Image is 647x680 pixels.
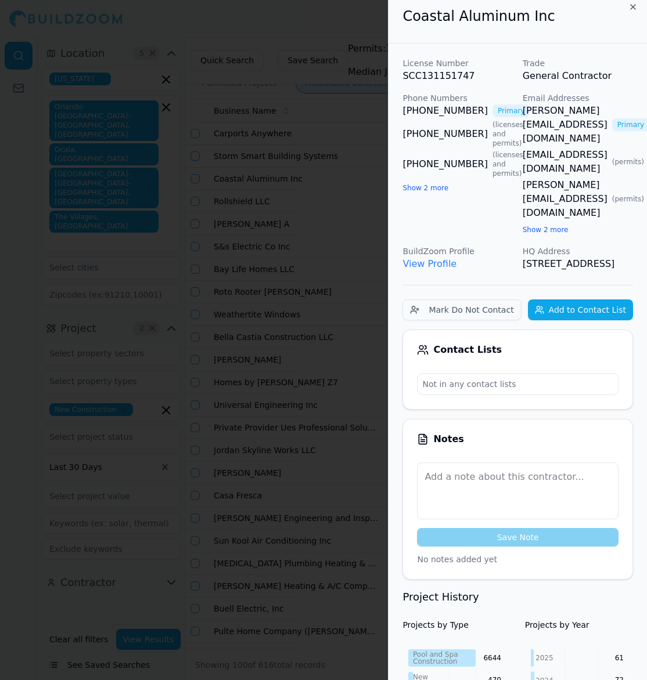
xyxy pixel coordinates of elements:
span: Primary [493,104,530,117]
tspan: 2025 [535,654,553,662]
p: SCC131151747 [402,69,513,83]
a: [EMAIL_ADDRESS][DOMAIN_NAME] [523,148,608,176]
p: Trade [523,57,633,69]
div: Contact Lists [417,344,619,356]
p: General Contractor [523,69,633,83]
button: Show 2 more [402,183,448,193]
p: Phone Numbers [402,92,513,104]
p: No notes added yet [417,554,619,565]
div: Notes [417,433,619,445]
span: ( permits ) [612,157,644,167]
a: [PHONE_NUMBER] [402,127,488,141]
span: ( licenses and permits ) [493,150,523,178]
p: [STREET_ADDRESS] [523,257,633,271]
a: [PERSON_NAME][EMAIL_ADDRESS][DOMAIN_NAME] [523,104,608,146]
span: ( licenses and permits ) [493,120,523,148]
a: [PHONE_NUMBER] [402,157,488,171]
a: [PHONE_NUMBER] [402,104,488,118]
tspan: Construction [413,657,457,665]
text: 61 [614,654,623,662]
p: Not in any contact lists [418,374,618,395]
a: View Profile [402,258,457,269]
span: ( permits ) [612,194,644,204]
button: Show 2 more [523,225,569,234]
h2: Coastal Aluminum Inc [402,7,633,26]
p: BuildZoom Profile [402,245,513,257]
h3: Project History [402,589,633,605]
h4: Projects by Type [402,619,511,631]
button: Add to Contact List [528,299,633,320]
button: Mark Do Not Contact [402,299,521,320]
text: 6644 [484,654,502,662]
h4: Projects by Year [525,619,633,631]
tspan: Pool and Spa [413,650,458,659]
p: HQ Address [523,245,633,257]
a: [PERSON_NAME][EMAIL_ADDRESS][DOMAIN_NAME] [523,178,608,220]
p: Email Addresses [523,92,633,104]
p: License Number [402,57,513,69]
